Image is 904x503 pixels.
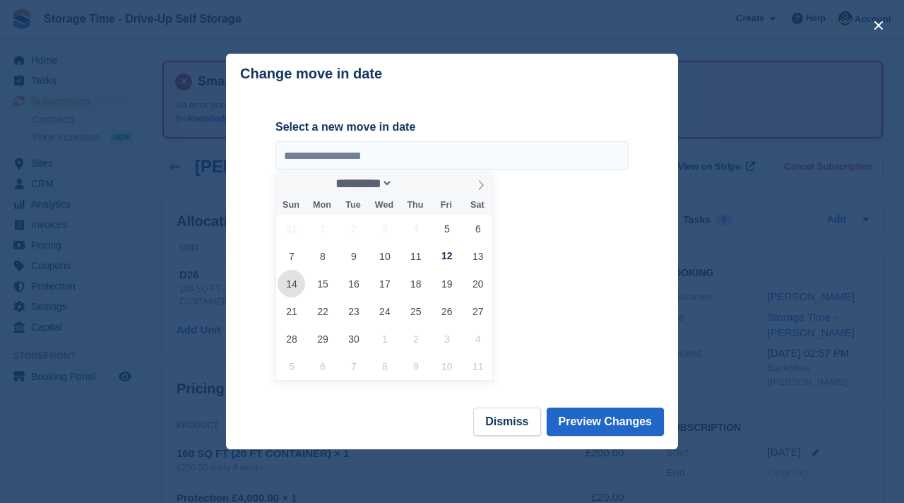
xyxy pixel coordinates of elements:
[371,242,398,270] span: September 10, 2025
[278,270,305,297] span: September 14, 2025
[547,408,665,436] button: Preview Changes
[309,242,336,270] span: September 8, 2025
[240,66,382,82] p: Change move in date
[340,297,367,325] span: September 23, 2025
[309,353,336,380] span: October 6, 2025
[340,242,367,270] span: September 9, 2025
[338,201,369,210] span: Tue
[371,215,398,242] span: September 3, 2025
[464,297,492,325] span: September 27, 2025
[400,201,431,210] span: Thu
[464,353,492,380] span: October 11, 2025
[331,176,393,191] select: Month
[402,242,429,270] span: September 11, 2025
[340,353,367,380] span: October 7, 2025
[464,242,492,270] span: September 13, 2025
[402,270,429,297] span: September 18, 2025
[464,325,492,353] span: October 4, 2025
[307,201,338,210] span: Mon
[433,215,460,242] span: September 5, 2025
[309,215,336,242] span: September 1, 2025
[462,201,493,210] span: Sat
[340,325,367,353] span: September 30, 2025
[402,297,429,325] span: September 25, 2025
[371,325,398,353] span: October 1, 2025
[402,353,429,380] span: October 9, 2025
[464,270,492,297] span: September 20, 2025
[371,270,398,297] span: September 17, 2025
[433,297,460,325] span: September 26, 2025
[340,270,367,297] span: September 16, 2025
[309,325,336,353] span: September 29, 2025
[402,325,429,353] span: October 2, 2025
[278,242,305,270] span: September 7, 2025
[371,297,398,325] span: September 24, 2025
[340,215,367,242] span: September 2, 2025
[402,215,429,242] span: September 4, 2025
[278,215,305,242] span: August 31, 2025
[309,297,336,325] span: September 22, 2025
[278,325,305,353] span: September 28, 2025
[433,242,460,270] span: September 12, 2025
[275,119,629,136] label: Select a new move in date
[431,201,462,210] span: Fri
[309,270,336,297] span: September 15, 2025
[371,353,398,380] span: October 8, 2025
[275,201,307,210] span: Sun
[278,297,305,325] span: September 21, 2025
[464,215,492,242] span: September 6, 2025
[433,353,460,380] span: October 10, 2025
[393,176,437,191] input: Year
[278,353,305,380] span: October 5, 2025
[369,201,400,210] span: Wed
[473,408,540,436] button: Dismiss
[433,270,460,297] span: September 19, 2025
[867,14,890,37] button: close
[433,325,460,353] span: October 3, 2025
